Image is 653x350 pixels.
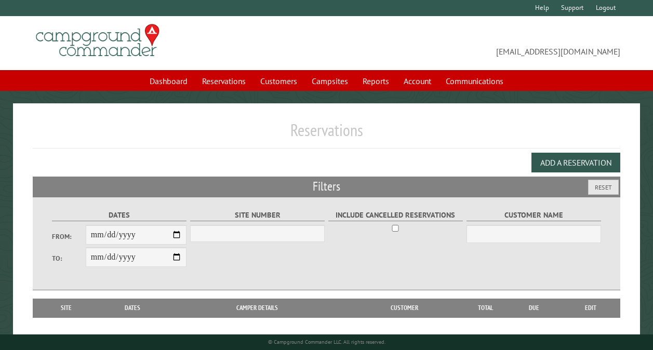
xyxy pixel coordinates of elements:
[439,71,510,91] a: Communications
[305,71,354,91] a: Campsites
[268,339,385,345] small: © Campground Commander LLC. All rights reserved.
[170,299,344,317] th: Camper Details
[52,232,86,241] label: From:
[344,299,464,317] th: Customer
[38,299,95,317] th: Site
[254,71,303,91] a: Customers
[507,299,562,317] th: Due
[531,153,620,172] button: Add a Reservation
[562,299,621,317] th: Edit
[327,29,621,58] span: [EMAIL_ADDRESS][DOMAIN_NAME]
[588,180,619,195] button: Reset
[33,120,620,149] h1: Reservations
[143,71,194,91] a: Dashboard
[397,71,437,91] a: Account
[52,209,186,221] label: Dates
[52,253,86,263] label: To:
[95,299,170,317] th: Dates
[190,209,325,221] label: Site Number
[328,209,463,221] label: Include Cancelled Reservations
[356,71,395,91] a: Reports
[33,177,620,196] h2: Filters
[465,299,507,317] th: Total
[196,71,252,91] a: Reservations
[467,209,601,221] label: Customer Name
[33,20,163,61] img: Campground Commander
